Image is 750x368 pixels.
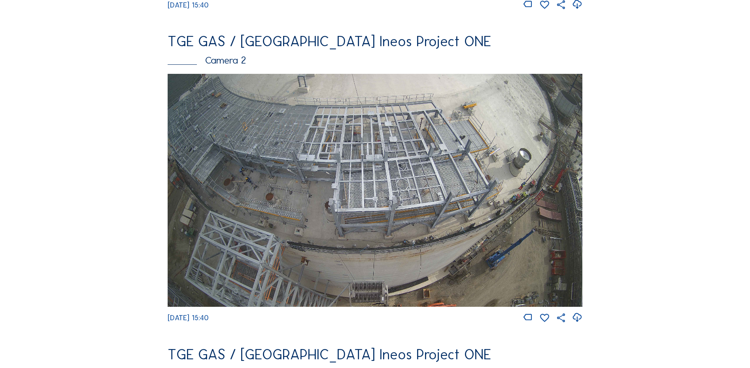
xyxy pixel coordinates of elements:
div: TGE GAS / [GEOGRAPHIC_DATA] Ineos Project ONE [168,347,582,362]
span: [DATE] 15:40 [168,314,209,322]
span: [DATE] 15:40 [168,1,209,9]
div: Camera 2 [168,55,582,65]
img: Image [168,74,582,307]
div: TGE GAS / [GEOGRAPHIC_DATA] Ineos Project ONE [168,34,582,49]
